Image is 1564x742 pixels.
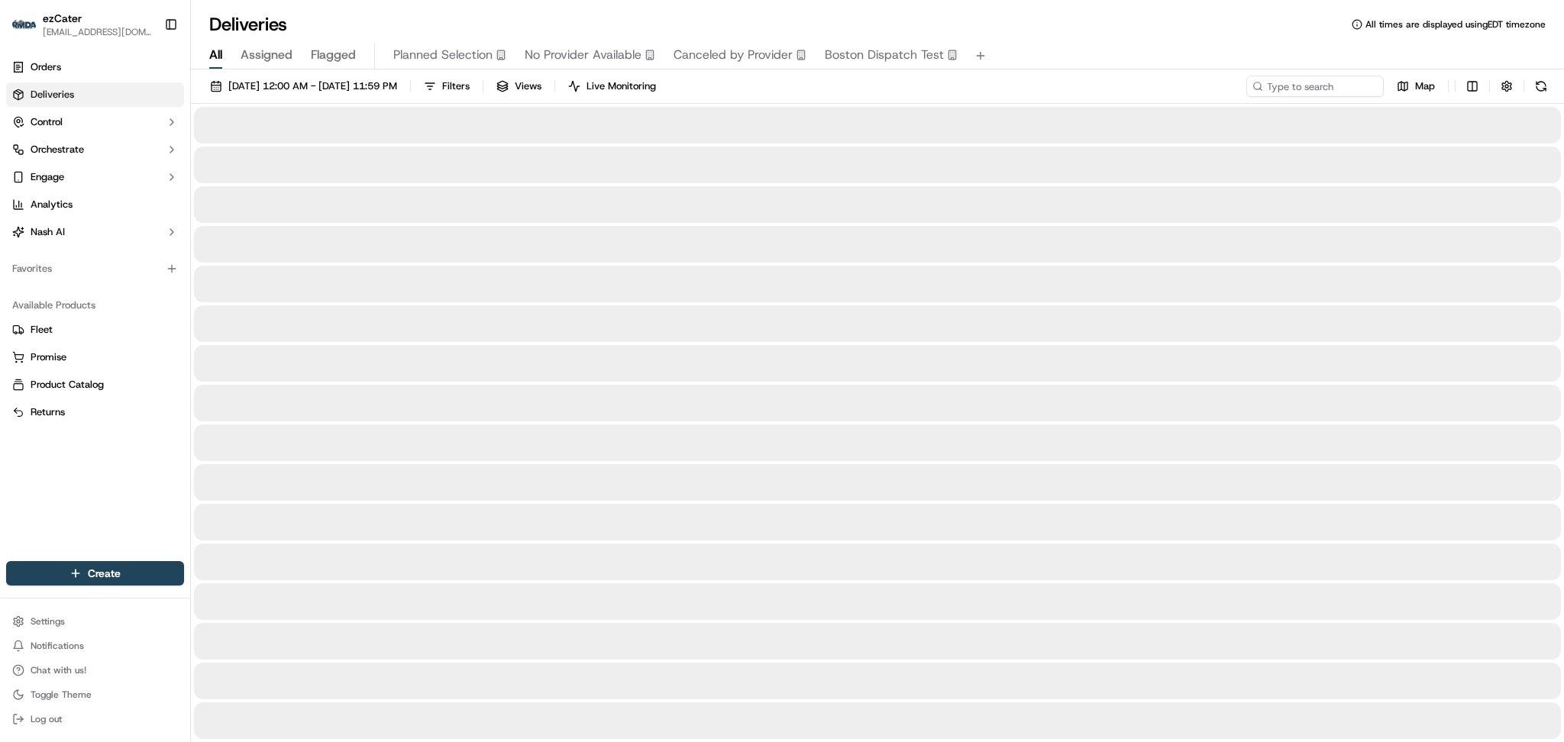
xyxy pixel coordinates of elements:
[31,170,64,184] span: Engage
[442,79,470,93] span: Filters
[12,405,178,419] a: Returns
[31,713,62,725] span: Log out
[6,345,184,369] button: Promise
[525,46,641,64] span: No Provider Available
[12,378,178,392] a: Product Catalog
[31,88,74,102] span: Deliveries
[6,55,184,79] a: Orders
[43,26,152,38] button: [EMAIL_ADDRESS][DOMAIN_NAME]
[12,350,178,364] a: Promise
[586,79,656,93] span: Live Monitoring
[490,76,548,97] button: Views
[1415,79,1435,93] span: Map
[228,79,397,93] span: [DATE] 12:00 AM - [DATE] 11:59 PM
[6,110,184,134] button: Control
[88,566,121,581] span: Create
[31,689,92,701] span: Toggle Theme
[209,12,287,37] h1: Deliveries
[6,561,184,586] button: Create
[417,76,477,97] button: Filters
[241,46,292,64] span: Assigned
[393,46,493,64] span: Planned Selection
[515,79,541,93] span: Views
[6,82,184,107] a: Deliveries
[311,46,356,64] span: Flagged
[6,293,184,318] div: Available Products
[31,615,65,627] span: Settings
[31,60,61,74] span: Orders
[31,323,53,337] span: Fleet
[203,76,404,97] button: [DATE] 12:00 AM - [DATE] 11:59 PM
[31,378,104,392] span: Product Catalog
[43,11,82,26] button: ezCater
[561,76,663,97] button: Live Monitoring
[31,198,73,211] span: Analytics
[1365,18,1546,31] span: All times are displayed using EDT timezone
[6,684,184,705] button: Toggle Theme
[31,405,65,419] span: Returns
[31,225,65,239] span: Nash AI
[6,611,184,632] button: Settings
[31,350,66,364] span: Promise
[31,143,84,156] span: Orchestrate
[674,46,793,64] span: Canceled by Provider
[6,220,184,244] button: Nash AI
[12,323,178,337] a: Fleet
[825,46,944,64] span: Boston Dispatch Test
[6,318,184,342] button: Fleet
[1246,76,1384,97] input: Type to search
[12,20,37,30] img: ezCater
[6,256,184,281] div: Favorites
[6,660,184,681] button: Chat with us!
[6,400,184,424] button: Returns
[6,137,184,162] button: Orchestrate
[6,165,184,189] button: Engage
[1390,76,1442,97] button: Map
[1530,76,1552,97] button: Refresh
[31,640,84,652] span: Notifications
[6,373,184,397] button: Product Catalog
[6,192,184,217] a: Analytics
[209,46,222,64] span: All
[31,664,86,676] span: Chat with us!
[6,635,184,657] button: Notifications
[31,115,63,129] span: Control
[6,6,158,43] button: ezCaterezCater[EMAIL_ADDRESS][DOMAIN_NAME]
[6,708,184,730] button: Log out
